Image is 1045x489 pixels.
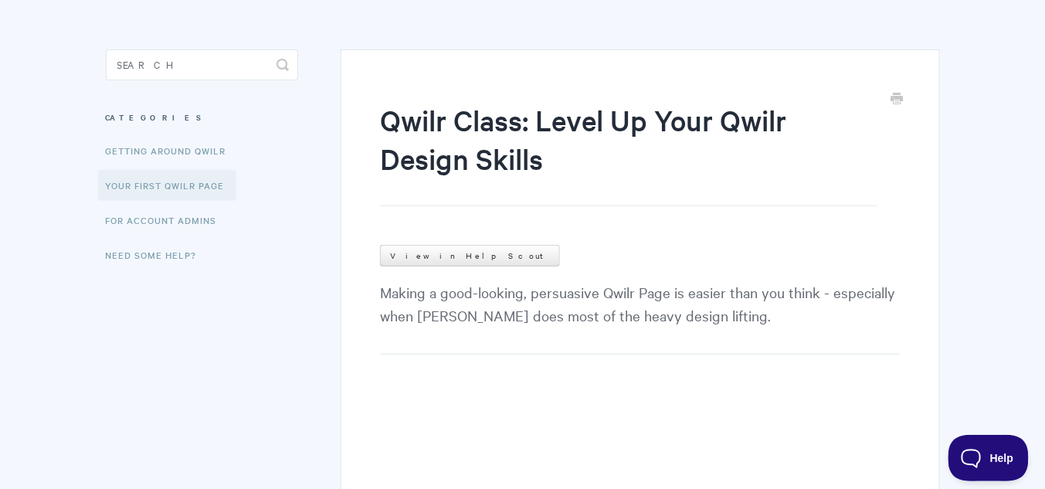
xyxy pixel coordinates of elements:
a: Your First Qwilr Page [98,170,236,201]
iframe: Toggle Customer Support [948,435,1030,481]
a: Getting Around Qwilr [106,135,238,166]
h1: Qwilr Class: Level Up Your Qwilr Design Skills [380,100,877,206]
a: For Account Admins [106,205,229,236]
a: View in Help Scout [380,245,560,267]
a: Print this Article [891,91,904,108]
a: Need Some Help? [106,239,209,270]
p: Making a good-looking, persuasive Qwilr Page is easier than you think - especially when [PERSON_N... [380,280,900,355]
input: Search [106,49,298,80]
h3: Categories [106,104,298,131]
